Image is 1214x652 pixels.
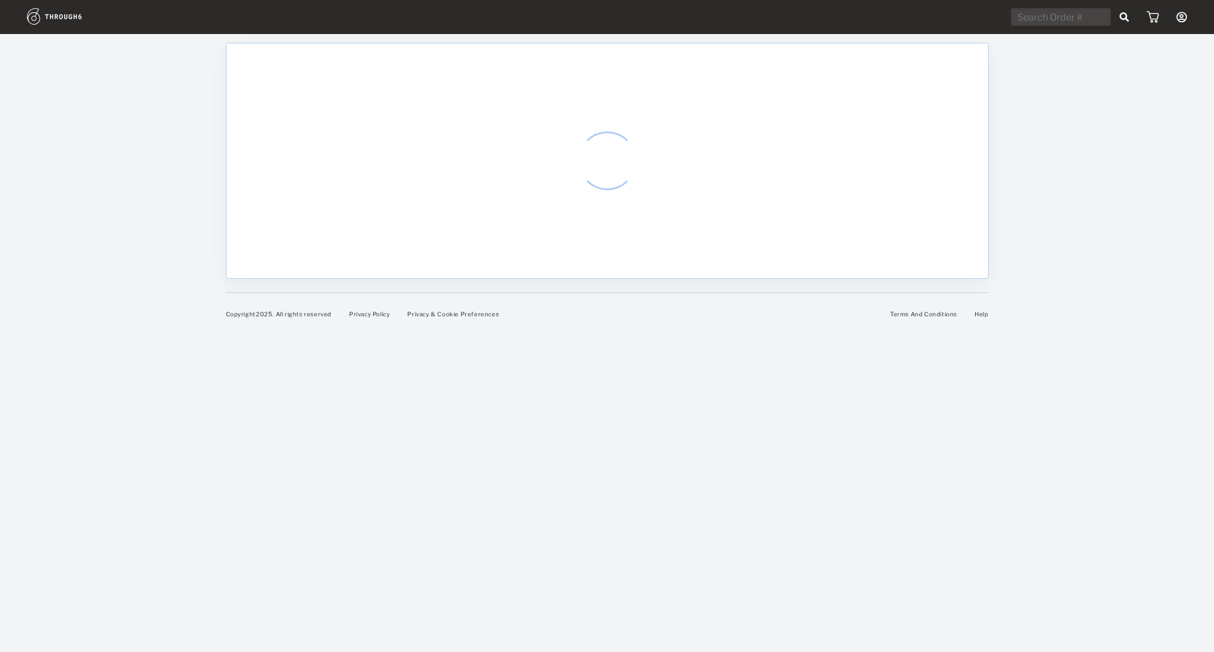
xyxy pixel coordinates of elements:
[349,310,390,317] a: Privacy Policy
[226,310,332,317] span: Copyright 2025 . All rights reserved
[1011,8,1111,26] input: Search Order #
[1147,11,1159,23] img: icon_cart.dab5cea1.svg
[890,310,957,317] a: Terms And Conditions
[27,8,108,25] img: logo.1c10ca64.svg
[407,310,499,317] a: Privacy & Cookie Preferences
[975,310,988,317] a: Help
